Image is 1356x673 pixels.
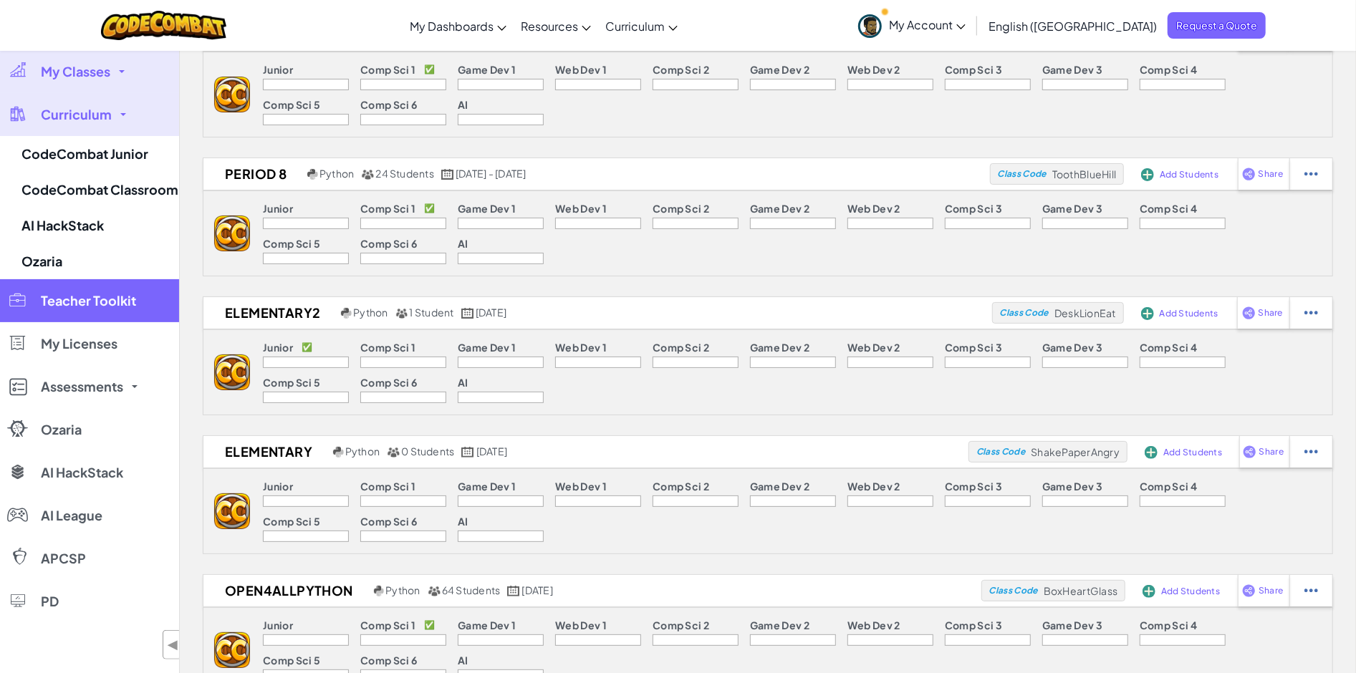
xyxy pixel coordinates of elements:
p: Game Dev 2 [750,619,809,631]
img: python.png [333,447,344,457]
p: Comp Sci 4 [1140,203,1197,214]
img: calendar.svg [461,447,474,457]
img: IconStudentEllipsis.svg [1304,445,1318,458]
p: Game Dev 2 [750,480,809,492]
p: Web Dev 2 [847,480,900,492]
span: 24 Students [375,167,434,180]
p: Junior [263,203,293,214]
span: My Account [889,17,966,32]
span: Curriculum [605,19,665,34]
span: Add Students [1163,448,1222,457]
span: ShakePaperAngry [1031,445,1120,458]
p: Junior [263,619,293,631]
p: Comp Sci 6 [360,377,417,388]
span: 64 Students [442,584,501,596]
p: Game Dev 1 [458,619,516,631]
img: IconAddStudents.svg [1141,307,1154,320]
h2: Elementary2 [203,302,337,324]
a: My Account [851,3,973,48]
a: English ([GEOGRAPHIC_DATA]) [981,6,1164,45]
img: IconAddStudents.svg [1143,585,1155,598]
span: Request a Quote [1168,12,1266,39]
p: Junior [263,342,293,353]
img: logo [214,354,250,390]
img: IconShare_Purple.svg [1242,584,1256,597]
p: Comp Sci 1 [360,342,415,353]
p: Game Dev 2 [750,64,809,75]
p: Comp Sci 3 [945,64,1002,75]
img: IconStudentEllipsis.svg [1304,168,1318,180]
span: My Dashboards [410,19,494,34]
span: DeskLionEat [1054,306,1116,319]
p: Comp Sci 2 [653,619,709,631]
p: Comp Sci 6 [360,515,417,527]
img: MultipleUsers.png [428,586,441,596]
p: Web Dev 2 [847,203,900,214]
p: Game Dev 1 [458,203,516,214]
p: Game Dev 3 [1042,480,1102,492]
span: Curriculum [41,108,112,121]
h2: Elementary [203,441,330,463]
p: ✅ [302,342,312,353]
span: My Licenses [41,337,117,350]
p: Comp Sci 1 [360,64,415,75]
img: IconShare_Purple.svg [1242,306,1256,319]
img: IconAddStudents.svg [1141,168,1154,181]
a: Elementary2 Python 1 Student [DATE] [203,302,992,324]
span: BoxHeartGlass [1044,584,1117,597]
p: AI [458,654,468,666]
span: Class Code [989,586,1037,595]
span: [DATE] [476,306,506,319]
span: AI HackStack [41,466,123,479]
p: Comp Sci 4 [1140,480,1197,492]
img: python.png [307,169,318,180]
img: MultipleUsers.png [361,169,374,180]
span: 0 Students [401,445,454,457]
span: Share [1259,309,1283,317]
a: Resources [514,6,598,45]
span: Add Students [1160,309,1218,318]
span: [DATE] [476,445,507,457]
span: Share [1259,586,1283,595]
span: Python [353,306,388,319]
img: IconAddStudents.svg [1145,446,1158,459]
p: Comp Sci 3 [945,203,1002,214]
p: Game Dev 3 [1042,203,1102,214]
p: Web Dev 2 [847,619,900,631]
img: logo [214,632,250,668]
p: Game Dev 3 [1042,619,1102,631]
p: Comp Sci 1 [360,203,415,214]
p: Web Dev 1 [555,480,607,492]
p: Comp Sci 5 [263,515,320,527]
img: CodeCombat logo [101,11,226,40]
img: python.png [374,586,385,596]
p: Junior [263,64,293,75]
p: Comp Sci 2 [653,480,709,492]
img: MultipleUsers.png [387,447,400,457]
span: ToothBlueHill [1052,168,1116,180]
p: Web Dev 2 [847,342,900,353]
p: ✅ [424,619,435,631]
a: Curriculum [598,6,685,45]
span: Assessments [41,380,123,393]
p: Comp Sci 3 [945,480,1002,492]
span: Python [319,167,354,180]
p: Comp Sci 6 [360,654,417,666]
span: Resources [521,19,578,34]
span: Ozaria [41,423,82,436]
p: Game Dev 3 [1042,342,1102,353]
span: Share [1259,447,1284,456]
a: Period 8 Python 24 Students [DATE] - [DATE] [203,163,990,185]
p: ✅ [424,64,435,75]
span: ◀ [167,634,179,655]
span: 1 Student [410,306,454,319]
p: Comp Sci 1 [360,480,415,492]
p: Comp Sci 6 [360,238,417,249]
img: calendar.svg [507,586,520,596]
p: Comp Sci 5 [263,377,320,388]
p: Web Dev 1 [555,342,607,353]
p: Game Dev 1 [458,342,516,353]
p: Game Dev 1 [458,480,516,492]
p: Comp Sci 2 [653,64,709,75]
a: My Dashboards [403,6,514,45]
